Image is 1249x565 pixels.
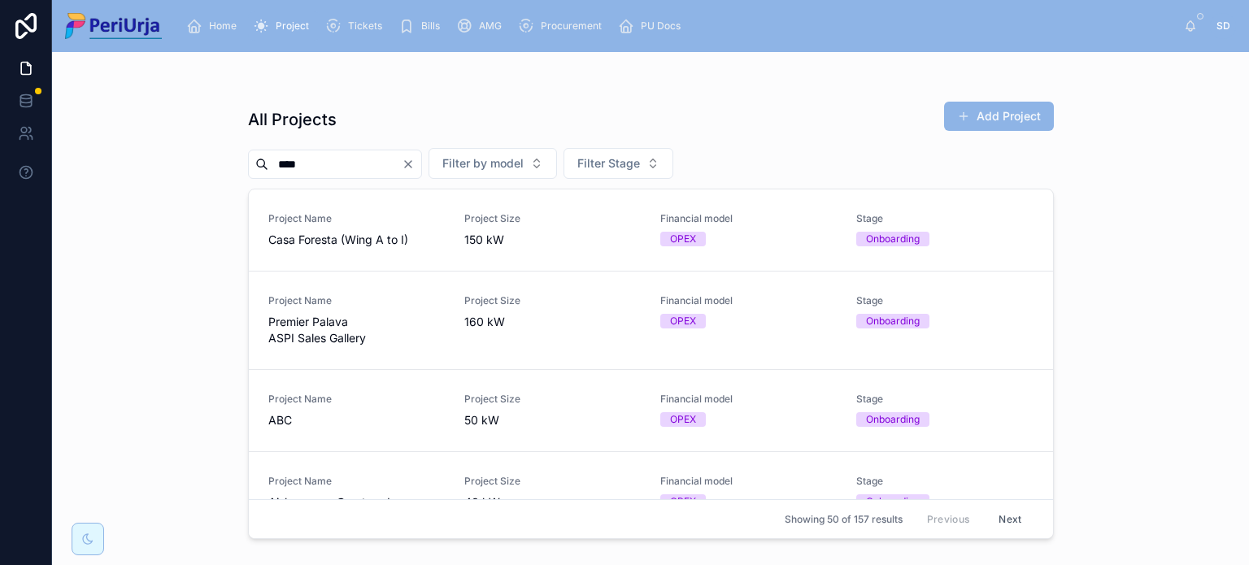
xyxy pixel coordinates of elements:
[479,20,502,33] span: AMG
[276,20,309,33] span: Project
[249,189,1053,272] a: Project NameCasa Foresta (Wing A to I)Project Size150 kWFinancial modelOPEXStageOnboarding
[564,148,673,179] button: Select Button
[268,294,445,307] span: Project Name
[429,148,557,179] button: Select Button
[249,452,1053,550] a: Project NameAishwaryam Courtyard C Wing CHS LTDProject Size40 kWFinancial modelOPEXStageOnboarding
[613,11,692,41] a: PU Docs
[181,11,248,41] a: Home
[866,314,920,328] div: Onboarding
[641,20,681,33] span: PU Docs
[451,11,513,41] a: AMG
[175,8,1184,44] div: scrollable content
[402,158,421,171] button: Clear
[856,294,1033,307] span: Stage
[464,314,641,330] span: 160 kW
[248,11,320,41] a: Project
[541,20,602,33] span: Procurement
[785,513,903,526] span: Showing 50 of 157 results
[464,212,641,225] span: Project Size
[944,102,1054,131] button: Add Project
[268,314,445,346] span: Premier Palava ASPI Sales Gallery
[660,393,837,406] span: Financial model
[394,11,451,41] a: Bills
[660,294,837,307] span: Financial model
[987,506,1033,532] button: Next
[866,412,920,427] div: Onboarding
[577,155,640,172] span: Filter Stage
[464,232,641,248] span: 150 kW
[856,212,1033,225] span: Stage
[249,272,1053,370] a: Project NamePremier Palava ASPI Sales GalleryProject Size160 kWFinancial modelOPEXStageOnboarding
[442,155,524,172] span: Filter by model
[670,314,696,328] div: OPEX
[268,212,445,225] span: Project Name
[670,412,696,427] div: OPEX
[660,212,837,225] span: Financial model
[320,11,394,41] a: Tickets
[856,393,1033,406] span: Stage
[65,13,162,39] img: App logo
[421,20,440,33] span: Bills
[209,20,237,33] span: Home
[464,475,641,488] span: Project Size
[249,370,1053,452] a: Project NameABCProject Size50 kWFinancial modelOPEXStageOnboarding
[348,20,382,33] span: Tickets
[1216,20,1230,33] span: SD
[268,232,445,248] span: Casa Foresta (Wing A to I)
[268,393,445,406] span: Project Name
[670,232,696,246] div: OPEX
[866,232,920,246] div: Onboarding
[513,11,613,41] a: Procurement
[268,475,445,488] span: Project Name
[866,494,920,509] div: Onboarding
[670,494,696,509] div: OPEX
[464,412,641,428] span: 50 kW
[268,412,445,428] span: ABC
[464,294,641,307] span: Project Size
[660,475,837,488] span: Financial model
[856,475,1033,488] span: Stage
[464,494,641,511] span: 40 kW
[464,393,641,406] span: Project Size
[248,108,337,131] h1: All Projects
[268,494,445,527] span: Aishwaryam Courtyard C Wing CHS LTD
